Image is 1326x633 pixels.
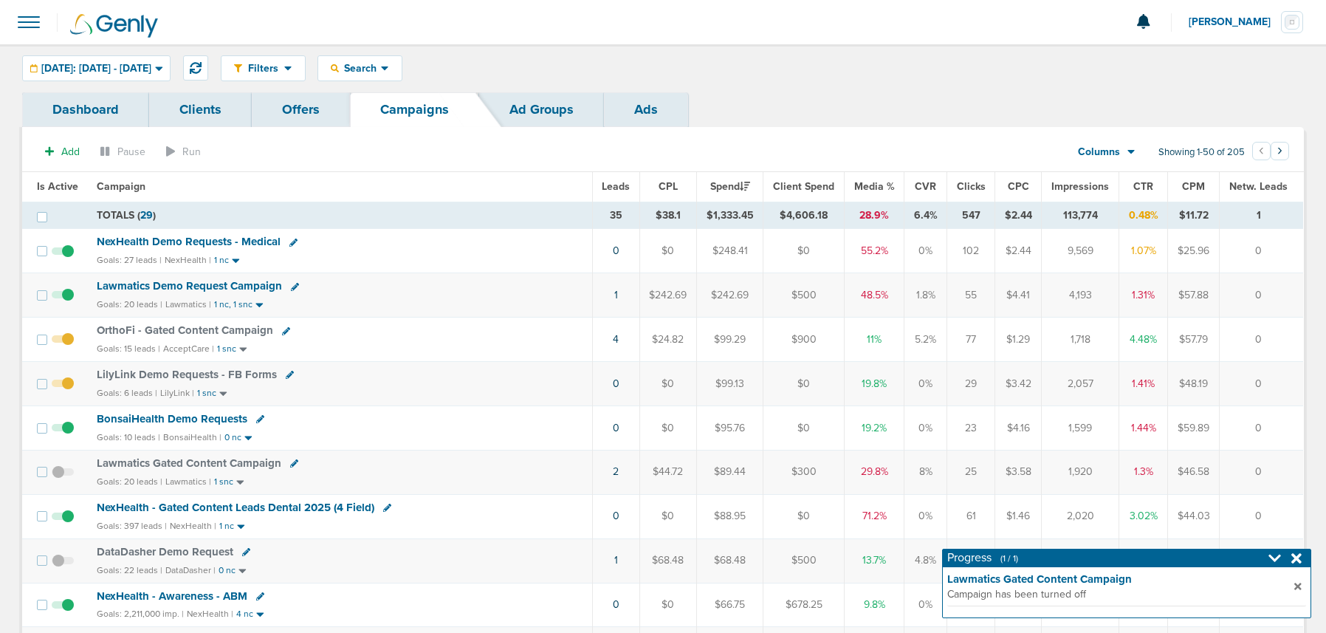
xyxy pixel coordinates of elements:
[1133,180,1153,193] span: CTR
[1051,180,1109,193] span: Impressions
[763,273,845,318] td: $500
[639,229,696,273] td: $0
[845,583,904,627] td: 9.8%
[845,362,904,406] td: 19.8%
[197,388,216,399] small: 1 snc
[1220,494,1303,538] td: 0
[995,318,1042,362] td: $1.29
[947,551,1018,566] h4: Progress
[697,229,763,273] td: $248.41
[70,14,158,38] img: Genly
[1271,142,1289,160] button: Go to next page
[339,62,381,75] span: Search
[219,565,236,576] small: 0 nc
[1168,450,1220,494] td: $46.58
[214,299,253,310] small: 1 nc, 1 snc
[659,180,678,193] span: CPL
[1189,17,1281,27] span: [PERSON_NAME]
[639,318,696,362] td: $24.82
[140,209,153,222] span: 29
[1220,406,1303,450] td: 0
[1042,229,1119,273] td: 9,569
[1119,538,1168,583] td: 0.86%
[1220,538,1303,583] td: 0
[947,406,995,450] td: 23
[613,244,619,257] a: 0
[1078,145,1120,160] span: Columns
[1158,146,1245,159] span: Showing 1-50 of 205
[219,521,234,532] small: 1 nc
[763,450,845,494] td: $300
[613,510,619,522] a: 0
[995,229,1042,273] td: $2.44
[37,141,88,162] button: Add
[97,180,145,193] span: Campaign
[845,229,904,273] td: 55.2%
[165,476,211,487] small: Lawmatics |
[995,494,1042,538] td: $1.46
[763,229,845,273] td: $0
[1000,553,1018,564] span: (1 / 1)
[1042,450,1119,494] td: 1,920
[1119,450,1168,494] td: 1.3%
[639,362,696,406] td: $0
[1168,273,1220,318] td: $57.88
[639,202,696,229] td: $38.1
[22,92,149,127] a: Dashboard
[1119,406,1168,450] td: 1.44%
[845,406,904,450] td: 19.2%
[845,538,904,583] td: 13.7%
[350,92,479,127] a: Campaigns
[995,202,1042,229] td: $2.44
[915,180,936,193] span: CVR
[947,494,995,538] td: 61
[845,318,904,362] td: 11%
[1168,406,1220,450] td: $59.89
[763,406,845,450] td: $0
[1220,450,1303,494] td: 0
[697,583,763,627] td: $66.75
[904,406,947,450] td: 0%
[639,494,696,538] td: $0
[697,538,763,583] td: $68.48
[904,318,947,362] td: 5.2%
[1220,318,1303,362] td: 0
[97,368,277,381] span: LilyLink Demo Requests - FB Forms
[1119,362,1168,406] td: 1.41%
[904,450,947,494] td: 8%
[97,412,247,425] span: BonsaiHealth Demo Requests
[163,432,221,442] small: BonsaiHealth |
[947,202,995,229] td: 547
[1042,318,1119,362] td: 1,718
[97,299,162,310] small: Goals: 20 leads |
[1220,362,1303,406] td: 0
[613,598,619,611] a: 0
[97,545,233,558] span: DataDasher Demo Request
[1220,202,1303,229] td: 1
[1119,318,1168,362] td: 4.48%
[613,333,619,346] a: 4
[97,324,273,337] span: OrthoFi - Gated Content Campaign
[947,318,995,362] td: 77
[697,450,763,494] td: $89.44
[763,318,845,362] td: $900
[639,450,696,494] td: $44.72
[947,450,995,494] td: 25
[187,609,233,619] small: NexHealth |
[165,299,211,309] small: Lawmatics |
[614,289,618,301] a: 1
[214,476,233,487] small: 1 snc
[97,388,157,399] small: Goals: 6 leads |
[242,62,284,75] span: Filters
[639,406,696,450] td: $0
[88,202,592,229] td: TOTALS ( )
[697,318,763,362] td: $99.29
[592,202,639,229] td: 35
[236,609,253,620] small: 4 nc
[1042,273,1119,318] td: 4,193
[1042,538,1119,583] td: 2,432
[904,229,947,273] td: 0%
[1168,362,1220,406] td: $48.19
[763,362,845,406] td: $0
[1119,494,1168,538] td: 3.02%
